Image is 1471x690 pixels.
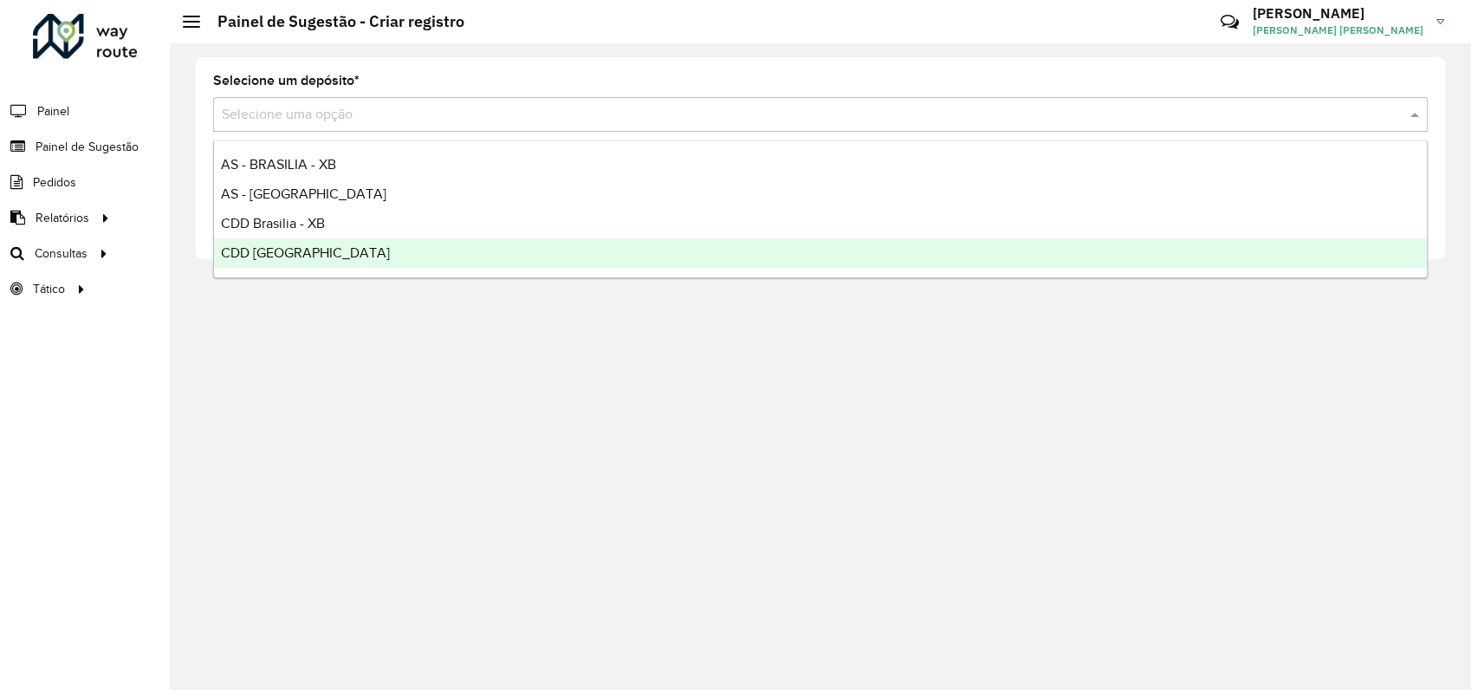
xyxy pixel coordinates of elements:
[1211,3,1248,41] a: Contato Rápido
[213,140,1428,278] ng-dropdown-panel: Options list
[213,70,360,91] label: Selecione um depósito
[36,209,89,227] span: Relatórios
[1253,23,1423,38] span: [PERSON_NAME] [PERSON_NAME]
[221,157,336,172] span: AS - BRASILIA - XB
[1253,5,1423,22] h3: [PERSON_NAME]
[35,244,87,263] span: Consultas
[221,186,386,201] span: AS - [GEOGRAPHIC_DATA]
[221,216,325,231] span: CDD Brasilia - XB
[37,102,69,120] span: Painel
[33,280,65,298] span: Tático
[200,12,464,31] h2: Painel de Sugestão - Criar registro
[36,138,139,156] span: Painel de Sugestão
[221,245,390,260] span: CDD [GEOGRAPHIC_DATA]
[33,173,76,192] span: Pedidos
